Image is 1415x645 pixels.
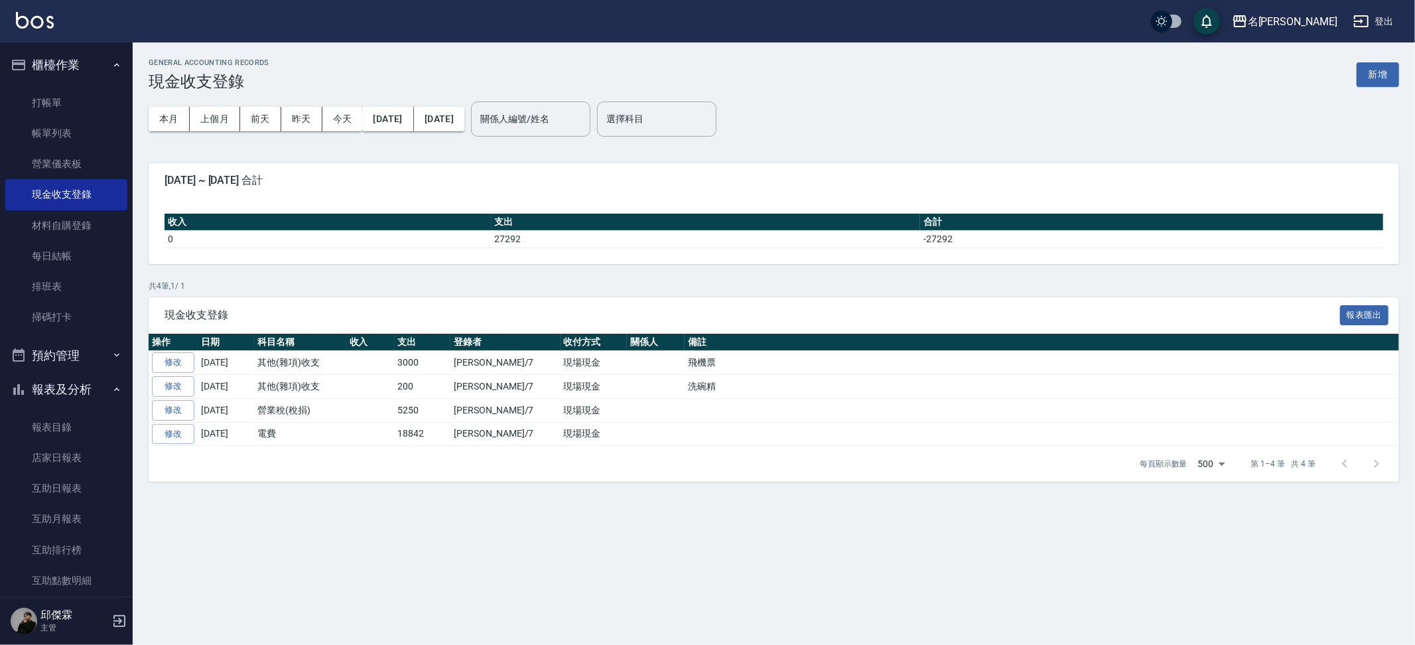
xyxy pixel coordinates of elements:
[450,334,560,351] th: 登錄者
[1193,446,1230,482] div: 500
[5,179,127,210] a: 現金收支登錄
[395,422,451,446] td: 18842
[395,375,451,399] td: 200
[254,375,346,399] td: 其他(雜項)收支
[198,398,254,422] td: [DATE]
[920,230,1383,248] td: -27292
[198,334,254,351] th: 日期
[346,334,395,351] th: 收入
[920,214,1383,231] th: 合計
[198,422,254,446] td: [DATE]
[362,107,413,131] button: [DATE]
[450,422,560,446] td: [PERSON_NAME]/7
[5,271,127,302] a: 排班表
[254,334,346,351] th: 科目名稱
[685,375,1399,399] td: 洗碗精
[5,535,127,565] a: 互助排行榜
[198,351,254,375] td: [DATE]
[627,334,685,351] th: 關係人
[152,352,194,373] a: 修改
[1340,308,1389,321] a: 報表匯出
[414,107,464,131] button: [DATE]
[198,375,254,399] td: [DATE]
[240,107,281,131] button: 前天
[450,398,560,422] td: [PERSON_NAME]/7
[254,398,346,422] td: 營業稅(稅捐)
[5,210,127,241] a: 材料自購登錄
[5,241,127,271] a: 每日結帳
[40,622,108,634] p: 主管
[1140,458,1187,470] p: 每頁顯示數量
[561,398,628,422] td: 現場現金
[5,565,127,596] a: 互助點數明細
[254,351,346,375] td: 其他(雜項)收支
[165,214,492,231] th: 收入
[5,302,127,332] a: 掃碼打卡
[5,412,127,443] a: 報表目錄
[5,88,127,118] a: 打帳單
[165,230,492,248] td: 0
[254,422,346,446] td: 電費
[561,351,628,375] td: 現場現金
[5,48,127,82] button: 櫃檯作業
[561,334,628,351] th: 收付方式
[165,174,1383,187] span: [DATE] ~ [DATE] 合計
[5,473,127,504] a: 互助日報表
[5,118,127,149] a: 帳單列表
[492,214,921,231] th: 支出
[152,376,194,397] a: 修改
[395,351,451,375] td: 3000
[40,609,108,622] h5: 邱傑霖
[152,424,194,445] a: 修改
[1357,68,1399,80] a: 新增
[165,309,1340,322] span: 現金收支登錄
[450,351,560,375] td: [PERSON_NAME]/7
[1227,8,1343,35] button: 名[PERSON_NAME]
[149,58,269,67] h2: GENERAL ACCOUNTING RECORDS
[1340,305,1389,326] button: 報表匯出
[5,596,127,626] a: 互助業績報表
[190,107,240,131] button: 上個月
[1193,8,1220,35] button: save
[450,375,560,399] td: [PERSON_NAME]/7
[561,375,628,399] td: 現場現金
[149,72,269,91] h3: 現金收支登錄
[1357,62,1399,87] button: 新增
[152,400,194,421] a: 修改
[322,107,363,131] button: 今天
[1348,9,1399,34] button: 登出
[5,443,127,473] a: 店家日報表
[1248,13,1337,30] div: 名[PERSON_NAME]
[149,334,198,351] th: 操作
[5,338,127,373] button: 預約管理
[16,12,54,29] img: Logo
[561,422,628,446] td: 現場現金
[281,107,322,131] button: 昨天
[149,107,190,131] button: 本月
[5,372,127,407] button: 報表及分析
[149,280,1399,292] p: 共 4 筆, 1 / 1
[11,608,37,634] img: Person
[1251,458,1315,470] p: 第 1–4 筆 共 4 筆
[395,334,451,351] th: 支出
[5,504,127,534] a: 互助月報表
[492,230,921,248] td: 27292
[685,334,1399,351] th: 備註
[395,398,451,422] td: 5250
[5,149,127,179] a: 營業儀表板
[685,351,1399,375] td: 飛機票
